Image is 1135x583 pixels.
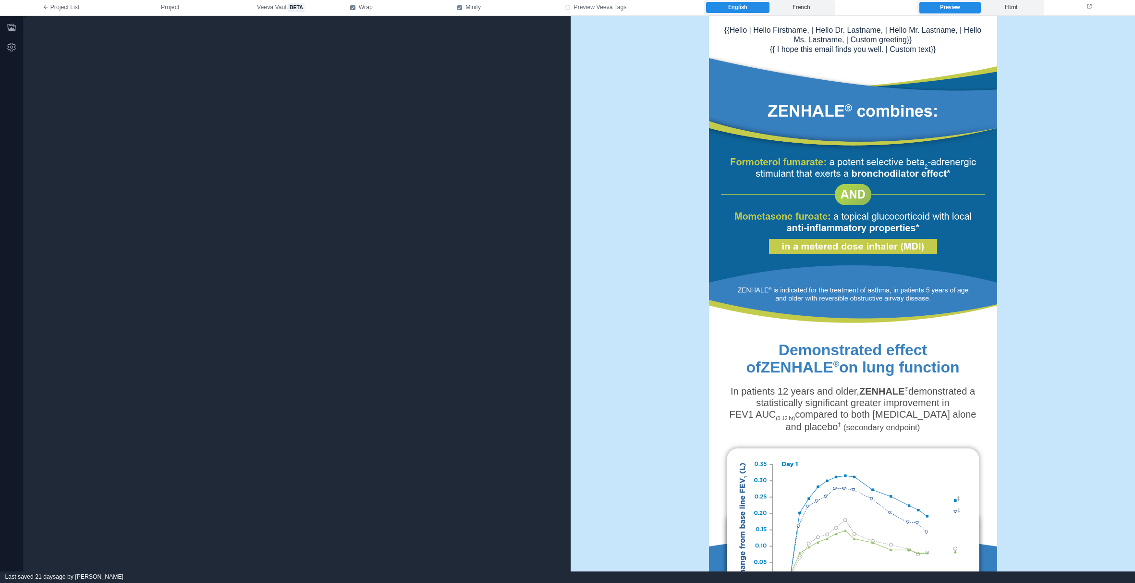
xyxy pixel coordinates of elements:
[288,3,305,12] span: beta
[571,16,1135,571] iframe: preview
[161,3,179,12] span: Project
[981,2,1042,13] label: Html
[257,3,305,12] span: Veeva Vault
[706,2,769,13] label: English
[574,3,626,12] span: Preview Veeva Tags
[359,3,373,12] span: Wrap
[770,2,833,13] label: French
[465,3,481,12] span: Minify
[919,2,980,13] label: Preview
